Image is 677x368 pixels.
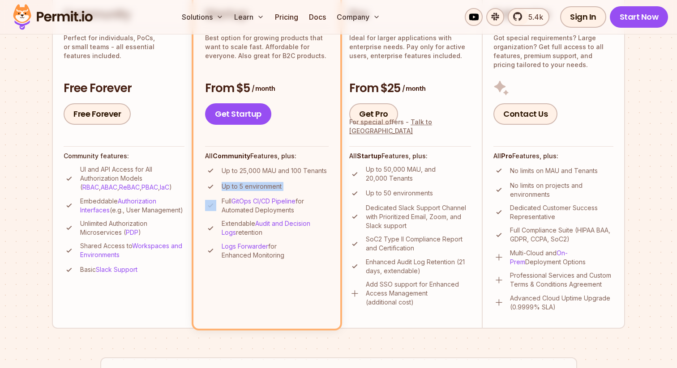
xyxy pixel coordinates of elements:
[80,219,184,237] p: Unlimited Authorization Microservices ( )
[349,34,471,60] p: Ideal for larger applications with enterprise needs. Pay only for active users, enterprise featur...
[80,165,184,192] p: UI and API Access for All Authorization Models ( , , , , )
[64,34,184,60] p: Perfect for individuals, PoCs, or small teams - all essential features included.
[366,258,471,275] p: Enhanced Audit Log Retention (21 days, extendable)
[510,271,613,289] p: Professional Services and Custom Terms & Conditions Agreement
[80,265,137,274] p: Basic
[366,203,471,230] p: Dedicated Slack Support Channel with Prioritized Email, Zoom, and Slack support
[178,8,227,26] button: Solutions
[222,197,329,215] p: Full for Automated Deployments
[222,242,329,260] p: for Enhanced Monitoring
[402,84,425,93] span: / month
[80,197,156,214] a: Authorization Interfaces
[252,84,275,93] span: / month
[493,103,557,125] a: Contact Us
[560,6,606,28] a: Sign In
[349,118,471,135] div: For special offers -
[349,80,471,97] h3: From $25
[222,219,329,237] p: Extendable retention
[126,228,138,236] a: PDP
[510,166,598,175] p: No limits on MAU and Tenants
[80,197,184,215] p: Embeddable (e.g., User Management)
[366,165,471,183] p: Up to 50,000 MAU, and 20,000 Tenants
[231,197,296,205] a: GitOps CI/CD Pipeline
[349,103,398,125] a: Get Pro
[96,266,137,273] a: Slack Support
[510,249,613,266] p: Multi-Cloud and Deployment Options
[160,183,169,191] a: IaC
[523,12,543,22] span: 5.4k
[222,220,310,236] a: Audit and Decision Logs
[271,8,302,26] a: Pricing
[64,152,184,161] h4: Community features:
[510,226,613,244] p: Full Compliance Suite (HIPAA BAA, GDPR, CCPA, SoC2)
[510,203,613,221] p: Dedicated Customer Success Representative
[222,182,282,191] p: Up to 5 environment
[64,80,184,97] h3: Free Forever
[64,103,131,125] a: Free Forever
[366,235,471,253] p: SoC2 Type II Compliance Report and Certification
[508,8,549,26] a: 5.4k
[222,166,327,175] p: Up to 25,000 MAU and 100 Tenants
[501,152,512,160] strong: Pro
[205,152,329,161] h4: All Features, plus:
[80,241,184,259] p: Shared Access to
[366,189,433,198] p: Up to 50 environments
[493,152,613,161] h4: All Features, plus:
[213,152,250,160] strong: Community
[222,242,268,250] a: Logs Forwarder
[510,249,568,266] a: On-Prem
[82,183,99,191] a: RBAC
[333,8,384,26] button: Company
[205,103,271,125] a: Get Startup
[141,183,158,191] a: PBAC
[101,183,117,191] a: ABAC
[510,294,613,312] p: Advanced Cloud Uptime Upgrade (0.9999% SLA)
[231,8,268,26] button: Learn
[205,34,329,60] p: Best option for growing products that want to scale fast. Affordable for everyone. Also great for...
[9,2,97,32] img: Permit logo
[493,34,613,69] p: Got special requirements? Large organization? Get full access to all features, premium support, a...
[366,280,471,307] p: Add SSO support for Enhanced Access Management (additional cost)
[357,152,381,160] strong: Startup
[510,181,613,199] p: No limits on projects and environments
[305,8,330,26] a: Docs
[119,183,140,191] a: ReBAC
[349,152,471,161] h4: All Features, plus:
[205,80,329,97] h3: From $5
[610,6,668,28] a: Start Now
